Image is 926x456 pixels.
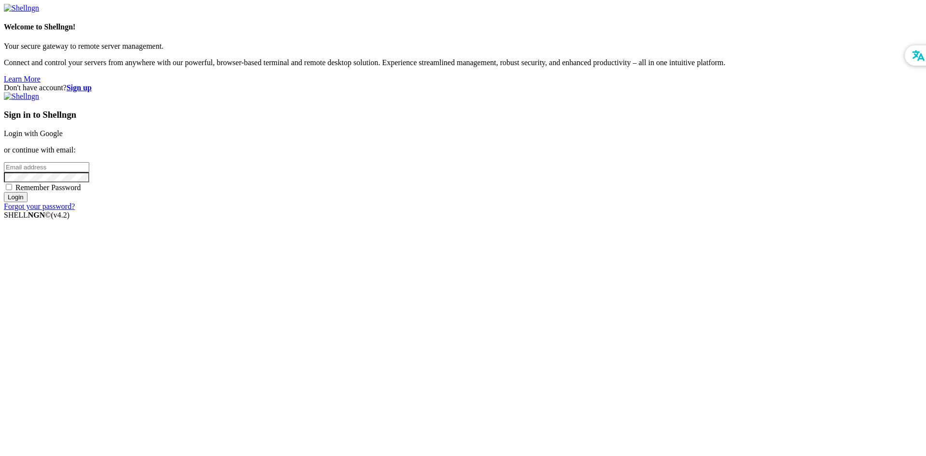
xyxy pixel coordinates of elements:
[15,183,81,192] span: Remember Password
[4,4,39,13] img: Shellngn
[67,83,92,92] a: Sign up
[4,75,41,83] a: Learn More
[28,211,45,219] b: NGN
[4,58,922,67] p: Connect and control your servers from anywhere with our powerful, browser-based terminal and remo...
[4,129,63,138] a: Login with Google
[4,192,27,202] input: Login
[4,146,922,154] p: or continue with email:
[4,83,922,92] div: Don't have account?
[4,162,89,172] input: Email address
[4,42,922,51] p: Your secure gateway to remote server management.
[4,211,69,219] span: SHELL ©
[4,92,39,101] img: Shellngn
[4,202,75,210] a: Forgot your password?
[4,23,922,31] h4: Welcome to Shellngn!
[4,110,922,120] h3: Sign in to Shellngn
[6,184,12,190] input: Remember Password
[51,211,70,219] span: 4.2.0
